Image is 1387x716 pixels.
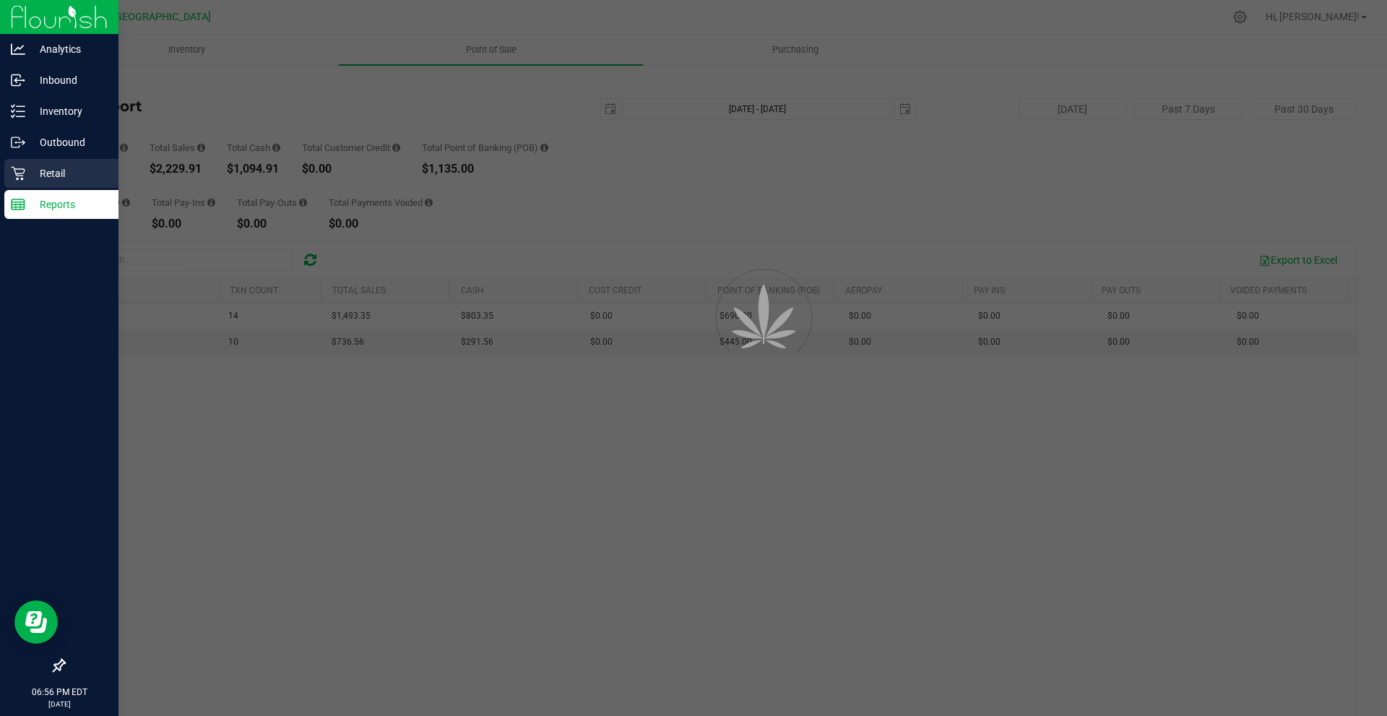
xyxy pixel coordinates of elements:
[25,196,112,213] p: Reports
[25,103,112,120] p: Inventory
[11,197,25,212] inline-svg: Reports
[7,686,112,699] p: 06:56 PM EDT
[11,166,25,181] inline-svg: Retail
[11,135,25,150] inline-svg: Outbound
[11,73,25,87] inline-svg: Inbound
[14,600,58,644] iframe: Resource center
[11,104,25,118] inline-svg: Inventory
[7,699,112,709] p: [DATE]
[11,42,25,56] inline-svg: Analytics
[25,72,112,89] p: Inbound
[25,40,112,58] p: Analytics
[25,134,112,151] p: Outbound
[25,165,112,182] p: Retail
